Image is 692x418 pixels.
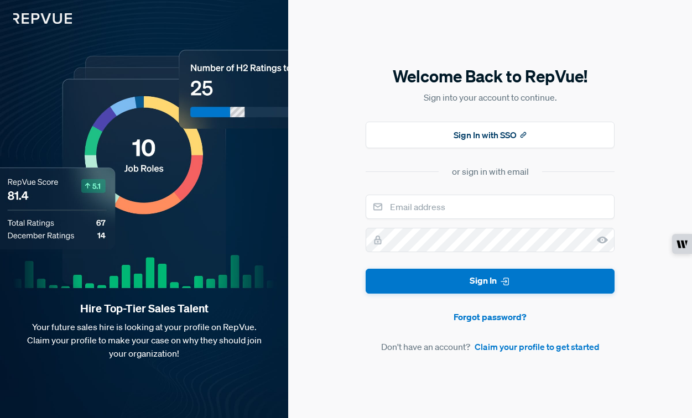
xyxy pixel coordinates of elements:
h5: Welcome Back to RepVue! [366,65,615,88]
div: or sign in with email [452,165,529,178]
article: Don't have an account? [366,340,615,353]
strong: Hire Top-Tier Sales Talent [18,301,270,316]
p: Sign into your account to continue. [366,91,615,104]
button: Sign In with SSO [366,122,615,148]
p: Your future sales hire is looking at your profile on RepVue. Claim your profile to make your case... [18,320,270,360]
button: Sign In [366,269,615,294]
input: Email address [366,195,615,219]
a: Forgot password? [366,310,615,323]
a: Claim your profile to get started [475,340,600,353]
